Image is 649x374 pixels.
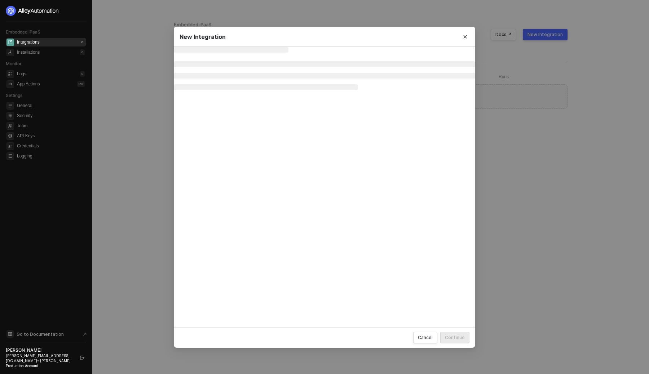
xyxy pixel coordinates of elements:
span: document-arrow [81,331,88,338]
button: Docs ↗ [491,29,516,40]
button: Close [455,27,475,47]
div: 0 [80,49,85,55]
div: 0 [80,71,85,77]
div: 0 [80,39,85,45]
div: Embedded iPaaS [174,22,568,28]
div: Docs ↗ [495,32,512,37]
div: Logs [17,71,26,77]
span: icon-app-actions [6,80,14,88]
span: integrations [6,39,14,46]
div: [PERSON_NAME] [6,347,74,353]
span: credentials [6,142,14,150]
button: New Integration [523,29,568,40]
span: Go to Documentation [17,331,64,337]
span: Team [17,121,85,130]
span: team [6,122,14,130]
span: Credentials [17,142,85,150]
button: Cancel [413,331,437,343]
div: Errors [452,74,499,80]
div: [PERSON_NAME][EMAIL_ADDRESS][DOMAIN_NAME] • [PERSON_NAME] Production Account [6,353,74,368]
span: logout [80,356,84,360]
div: App Actions [17,81,40,87]
span: Embedded iPaaS [6,29,40,35]
span: API Keys [17,132,85,140]
a: logo [6,6,86,16]
div: Integrations [174,28,568,41]
a: Knowledge Base [6,330,87,338]
span: icon-logs [6,70,14,78]
span: Settings [6,93,22,98]
button: Continue [440,331,469,343]
div: New Integration [527,32,563,37]
span: installations [6,49,14,56]
div: Runs [499,74,548,80]
span: general [6,102,14,110]
span: Monitor [6,61,22,66]
span: logging [6,152,14,160]
span: Security [17,111,85,120]
span: api-key [6,132,14,140]
div: New Integration [180,33,469,40]
img: logo [6,6,59,16]
div: 0 % [77,81,85,87]
span: Logging [17,152,85,160]
span: security [6,112,14,120]
span: General [17,101,85,110]
div: Cancel [418,334,433,340]
span: documentation [6,330,14,338]
div: Installations [17,49,40,55]
div: Integrations [17,39,40,45]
